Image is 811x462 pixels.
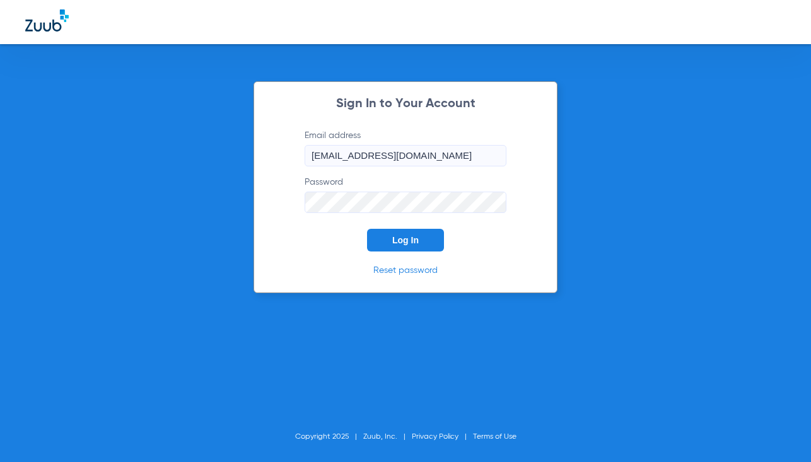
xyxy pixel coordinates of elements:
img: Zuub Logo [25,9,69,32]
a: Terms of Use [473,433,516,441]
li: Zuub, Inc. [363,430,412,443]
span: Log In [392,235,419,245]
button: Log In [367,229,444,251]
label: Password [305,176,506,213]
a: Privacy Policy [412,433,458,441]
input: Password [305,192,506,213]
h2: Sign In to Your Account [286,98,525,110]
a: Reset password [373,266,438,275]
input: Email address [305,145,506,166]
iframe: Chat Widget [748,401,811,462]
label: Email address [305,129,506,166]
li: Copyright 2025 [295,430,363,443]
